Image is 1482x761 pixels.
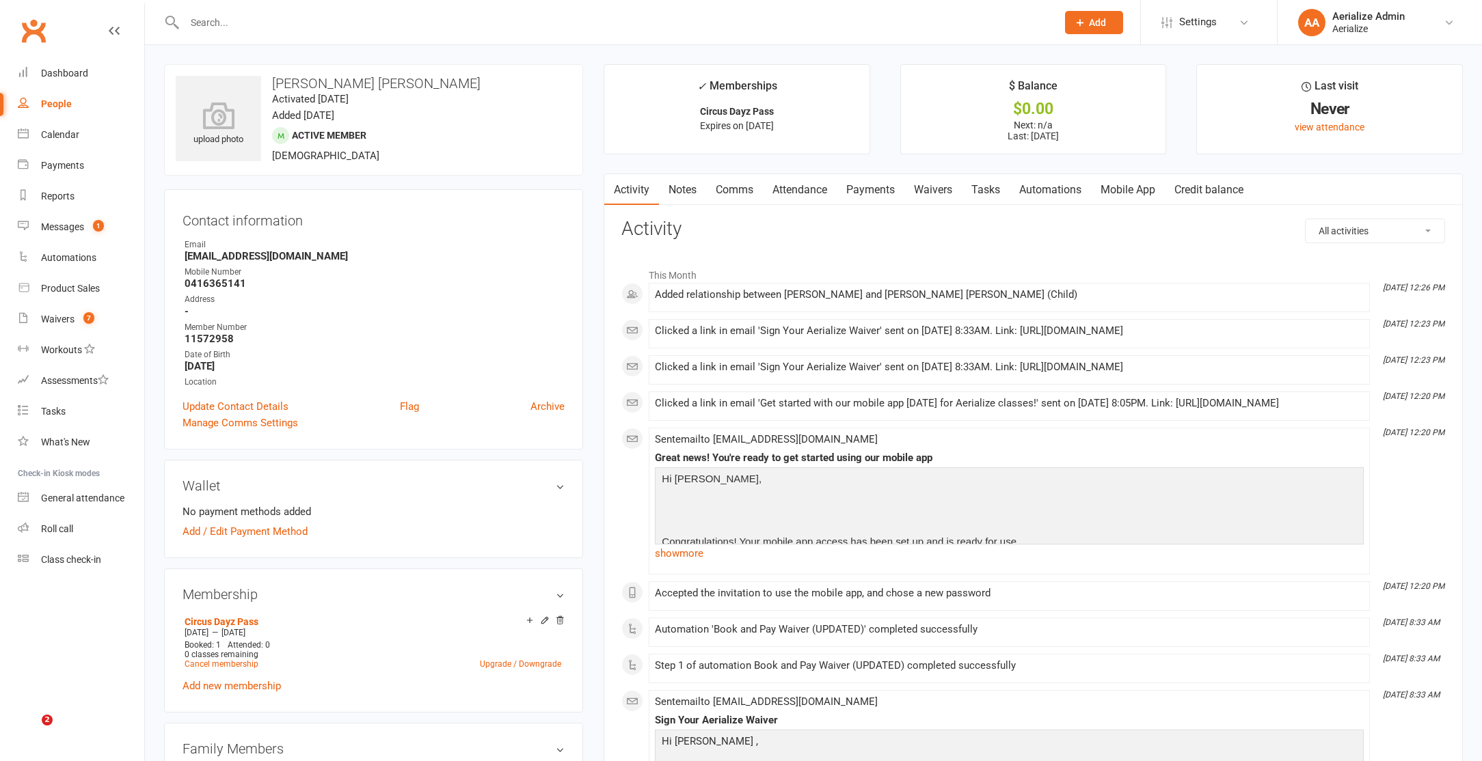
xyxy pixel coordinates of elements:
span: Add [1089,17,1106,28]
a: show more [655,544,1364,563]
div: Clicked a link in email 'Sign Your Aerialize Waiver' sent on [DATE] 8:33AM. Link: [URL][DOMAIN_NAME] [655,361,1364,373]
div: $ Balance [1009,77,1057,102]
div: Location [185,376,565,389]
i: [DATE] 8:33 AM [1383,618,1440,627]
i: [DATE] 12:20 PM [1383,581,1444,591]
strong: - [185,305,565,318]
div: Last visit [1302,77,1358,102]
h3: Contact information [183,208,565,228]
a: Credit balance [1165,174,1253,206]
a: Upgrade / Downgrade [480,659,561,669]
a: Payments [18,150,144,181]
div: Workouts [41,344,82,355]
a: Payments [837,174,904,206]
time: Added [DATE] [272,109,334,122]
span: Attended: 0 [228,640,270,650]
i: [DATE] 12:23 PM [1383,319,1444,329]
iframe: Intercom live chat [14,715,46,747]
i: [DATE] 12:26 PM [1383,283,1444,292]
div: What's New [41,437,90,447]
div: Messages [41,221,84,232]
a: Add / Edit Payment Method [183,523,308,540]
a: Update Contact Details [183,398,288,415]
p: Next: n/a Last: [DATE] [913,120,1154,141]
i: [DATE] 12:23 PM [1383,355,1444,365]
strong: [EMAIL_ADDRESS][DOMAIN_NAME] [185,250,565,262]
strong: Circus Dayz Pass [700,106,774,117]
a: Add new membership [183,680,281,692]
div: Automations [41,252,96,263]
div: Mobile Number [185,266,565,279]
div: Class check-in [41,554,101,565]
span: Expires on [DATE] [700,120,774,131]
a: Tasks [962,174,1010,206]
div: Great news! You're ready to get started using our mobile app [655,452,1364,464]
a: What's New [18,427,144,458]
div: upload photo [176,102,261,147]
a: Flag [400,398,419,415]
div: $0.00 [913,102,1154,116]
div: Roll call [41,523,73,534]
a: Comms [706,174,763,206]
strong: [DATE] [185,360,565,372]
div: AA [1298,9,1325,36]
div: Payments [41,160,84,171]
div: — [181,627,565,638]
span: Settings [1179,7,1217,38]
p: Hi [PERSON_NAME], [658,471,1360,490]
div: General attendance [41,493,124,503]
div: Clicked a link in email 'Sign Your Aerialize Waiver' sent on [DATE] 8:33AM. Link: [URL][DOMAIN_NAME] [655,325,1364,337]
span: 0 classes remaining [185,650,258,659]
h3: Membership [183,587,565,602]
a: Waivers [904,174,962,206]
span: [DEMOGRAPHIC_DATA] [272,150,379,162]
a: Messages 1 [18,212,144,243]
span: 1 [93,220,104,232]
a: Class kiosk mode [18,544,144,575]
span: [DATE] [221,628,245,637]
a: Circus Dayz Pass [185,616,258,627]
div: Automation 'Book and Pay Waiver (UPDATED)' completed successfully [655,624,1364,635]
div: People [41,98,72,109]
a: Calendar [18,120,144,150]
span: 7 [83,312,94,324]
a: People [18,89,144,120]
div: Step 1 of automation Book and Pay Waiver (UPDATED) completed successfully [655,660,1364,672]
a: Activity [604,174,659,206]
h3: Activity [621,219,1445,240]
a: Workouts [18,335,144,365]
a: Archive [530,398,565,415]
a: Tasks [18,396,144,427]
i: ✓ [697,80,706,93]
strong: 11572958 [185,333,565,345]
time: Activated [DATE] [272,93,349,105]
a: Attendance [763,174,837,206]
i: [DATE] 8:33 AM [1383,654,1440,663]
li: No payment methods added [183,503,565,520]
a: Manage Comms Settings [183,415,298,431]
div: Aerialize Admin [1332,10,1405,23]
div: Product Sales [41,283,100,294]
i: [DATE] 12:20 PM [1383,391,1444,401]
a: Automations [18,243,144,273]
h3: Wallet [183,478,565,493]
input: Search... [180,13,1047,32]
div: Memberships [697,77,777,102]
a: view attendance [1295,122,1364,133]
span: Sent email to [EMAIL_ADDRESS][DOMAIN_NAME] [655,695,878,708]
a: Roll call [18,514,144,544]
div: Added relationship between [PERSON_NAME] and [PERSON_NAME] [PERSON_NAME] (Child) [655,289,1364,301]
div: Calendar [41,129,79,140]
div: Waivers [41,314,75,324]
div: Dashboard [41,68,88,79]
a: Product Sales [18,273,144,304]
div: Member Number [185,321,565,334]
strong: 0416365141 [185,277,565,290]
div: Aerialize [1332,23,1405,35]
a: Notes [659,174,706,206]
div: Email [185,238,565,251]
span: 2 [42,715,53,725]
div: Sign Your Aerialize Waiver [655,715,1364,726]
a: Clubworx [16,14,51,48]
a: Waivers 7 [18,304,144,335]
